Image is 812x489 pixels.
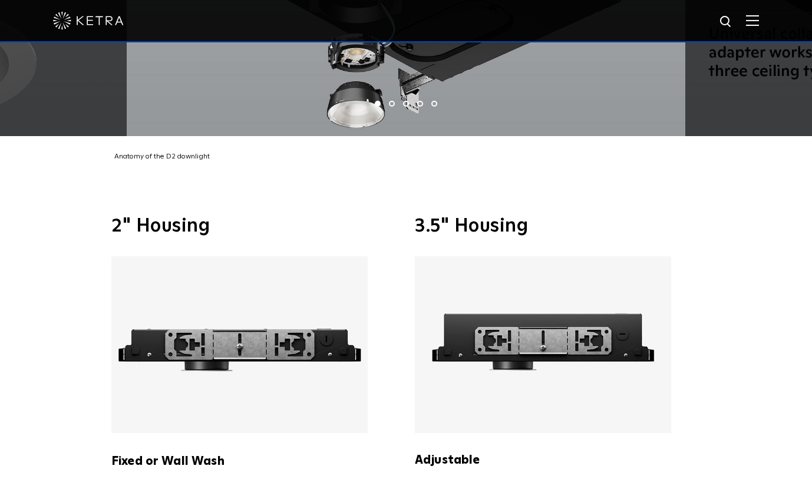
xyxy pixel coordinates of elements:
strong: Adjustable [415,454,480,466]
div: Anatomy of the D2 downlight [103,151,715,164]
h3: 2" Housing [111,217,397,236]
h3: 3.5" Housing [415,217,701,236]
img: search icon [719,15,734,29]
img: Ketra 2" Fixed or Wall Wash Housing with an ultra slim profile [111,256,368,433]
img: Ketra 3.5" Adjustable Housing with an ultra slim profile [415,256,671,433]
img: ketra-logo-2019-white [53,12,124,29]
strong: Fixed or Wall Wash [111,455,225,467]
img: Hamburger%20Nav.svg [746,15,759,26]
